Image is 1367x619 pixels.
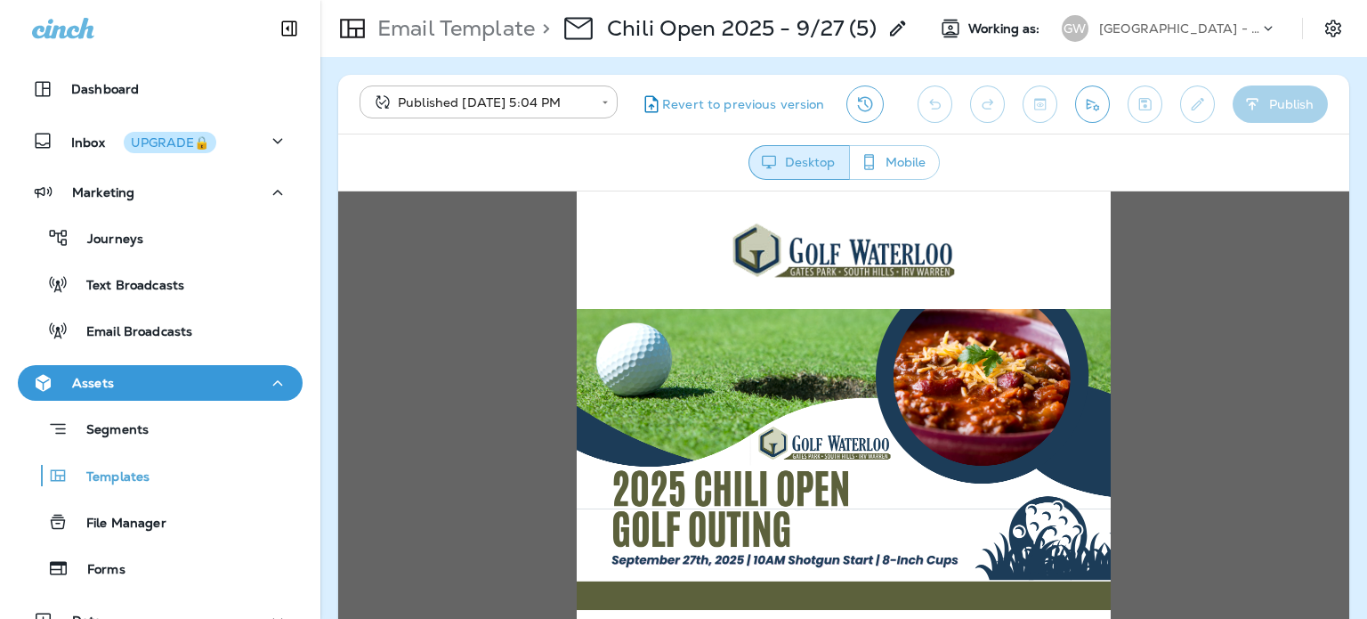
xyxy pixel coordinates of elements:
[849,145,940,180] button: Mobile
[632,86,832,123] button: Revert to previous version
[18,219,303,257] button: Journeys
[748,145,850,180] button: Desktop
[18,365,303,401] button: Assets
[69,469,150,486] p: Templates
[18,175,303,210] button: Marketing
[18,457,303,494] button: Templates
[124,132,216,153] button: UPGRADE🔒
[18,71,303,107] button: Dashboard
[968,21,1044,37] span: Working as:
[131,136,209,149] div: UPGRADE🔒
[372,94,589,111] div: Published [DATE] 5:04 PM
[72,376,114,390] p: Assets
[239,118,772,419] img: Golf-Waterloo--2025-Chili-Open---Blog.png
[71,132,216,151] p: Inbox
[18,123,303,159] button: InboxUPGRADE🔒
[370,15,535,42] p: Email Template
[1099,21,1259,36] p: [GEOGRAPHIC_DATA] - [GEOGRAPHIC_DATA] | [GEOGRAPHIC_DATA] | [PERSON_NAME]
[1075,86,1110,123] button: Send test email
[18,550,303,587] button: Forms
[18,265,303,303] button: Text Broadcasts
[389,25,622,93] img: logo-1.png
[264,11,314,46] button: Collapse Sidebar
[1062,15,1088,42] div: GW
[397,433,614,462] span: Time is Running Out
[1317,12,1349,45] button: Settings
[72,185,134,200] p: Marketing
[69,422,149,440] p: Segments
[71,82,139,96] p: Dashboard
[69,278,184,295] p: Text Broadcasts
[69,562,125,579] p: Forms
[18,503,303,541] button: File Manager
[535,15,550,42] p: >
[69,324,192,341] p: Email Broadcasts
[607,15,877,42] p: Chili Open 2025 - 9/27 (5)
[69,516,166,533] p: File Manager
[18,312,303,349] button: Email Broadcasts
[662,96,825,113] span: Revert to previous version
[846,86,884,123] button: View Changelog
[18,410,303,448] button: Segments
[69,232,143,248] p: Journeys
